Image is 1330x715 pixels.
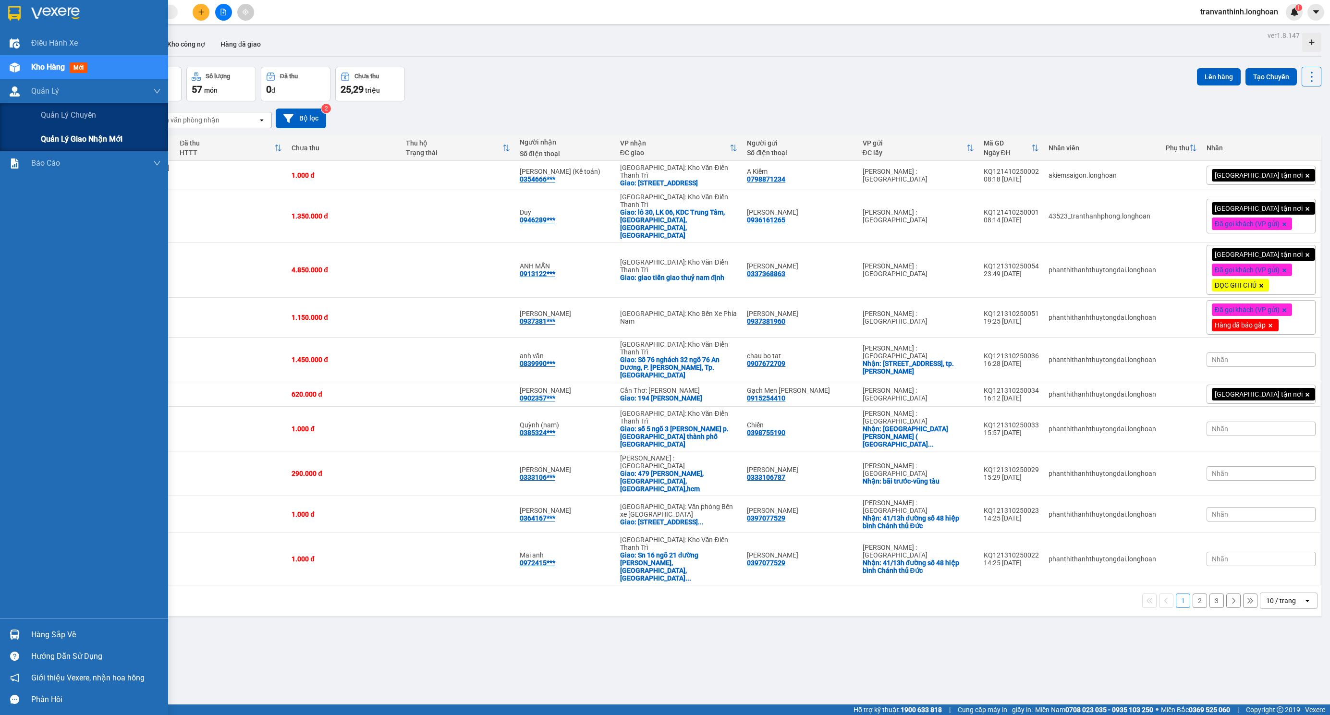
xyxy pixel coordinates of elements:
div: phanthithanhthuytongdai.longhoan [1049,390,1156,398]
span: Nhãn [1212,356,1228,364]
div: Nhãn [1207,144,1316,152]
svg: open [258,116,266,124]
div: 15:57 [DATE] [984,429,1039,436]
div: KQ121310250036 [984,352,1039,360]
img: logo-vxr [8,6,21,21]
span: Nhãn [1212,425,1228,433]
span: Quản lý giao nhận mới [41,133,122,145]
div: [PERSON_NAME] : [GEOGRAPHIC_DATA] [863,262,974,278]
div: ANH MẪN [520,262,610,270]
th: Toggle SortBy [615,135,743,161]
div: 43523_tranthanhphong.longhoan [1049,212,1156,220]
div: Người gửi [747,139,853,147]
div: 0937381960 [747,317,785,325]
div: 290.000 đ [292,470,396,477]
th: Toggle SortBy [979,135,1044,161]
span: caret-down [1312,8,1320,16]
div: Chọn văn phòng nhận [153,115,220,125]
sup: 1 [1295,4,1302,11]
div: Kim Trang [520,507,610,514]
div: Số lượng [206,73,230,80]
div: Duy [520,208,610,216]
span: ... [928,440,934,448]
span: question-circle [10,652,19,661]
div: Số điện thoại [520,150,610,158]
div: [PERSON_NAME] : [GEOGRAPHIC_DATA] [863,310,974,325]
div: [PERSON_NAME] : [GEOGRAPHIC_DATA] [863,208,974,224]
span: | [949,704,951,715]
span: Đã gọi khách (VP gửi) [1215,266,1280,274]
div: chau bo tat [747,352,853,360]
div: akiemsaigon.longhoan [1049,171,1156,179]
div: 1.150.000 đ [292,314,396,321]
div: 08:18 [DATE] [984,175,1039,183]
div: VP gửi [863,139,966,147]
button: 3 [1209,594,1224,608]
div: Thu hộ [406,139,502,147]
span: mới [70,62,87,73]
sup: 2 [321,104,331,113]
div: Ngày ĐH [984,149,1031,157]
div: KQ121310250054 [984,262,1039,270]
div: Nhân viên [1049,144,1156,152]
th: Toggle SortBy [175,135,287,161]
div: 0936161265 [747,216,785,224]
span: ... [685,574,691,582]
span: Quản Lý [31,85,59,97]
button: 2 [1193,594,1207,608]
div: Giao: giao tiến giao thuỷ nam định [620,274,738,281]
div: KQ121410250002 [984,168,1039,175]
div: Nhận: 29 đường Ngô Quang Huy phường Thảo Điền Q2 ( TP Thủ Đức) gần hồ bơi Thảo Điền và phia tay p... [863,425,974,448]
div: Đã thu [280,73,298,80]
div: 0397077529 [747,514,785,522]
div: [PERSON_NAME] : [GEOGRAPHIC_DATA] [620,454,738,470]
div: Quỳnh (nam) [520,421,610,429]
div: ANH PHƯƠNG [747,262,853,270]
div: Cần Thơ: [PERSON_NAME] [620,387,738,394]
div: Giao: 194 NGUYỄN TẤT THÀNH LÝ VĂN LÂM CÀ MAU [620,394,738,402]
strong: 0708 023 035 - 0935 103 250 [1065,706,1153,714]
div: 14:25 [DATE] [984,559,1039,567]
span: file-add [220,9,227,15]
div: 08:14 [DATE] [984,216,1039,224]
div: 0397077529 [747,559,785,567]
div: Trạng thái [406,149,502,157]
div: Nhận: Số 80 đường HT44 , Hiệp Thành, quận 12, tp. Hồ Chí Minh [863,360,974,375]
div: [GEOGRAPHIC_DATA]: Kho Văn Điển Thanh Trì [620,164,738,179]
div: 1.000 đ [292,510,396,518]
div: Giao: Số 76 nghách 32 ngõ 76 An Dương, P. Hồng Hà, Tp. Hà Nội [620,356,738,379]
div: Chưa thu [354,73,379,80]
div: 0398755190 [747,429,785,436]
div: KQ121310250051 [984,310,1039,317]
div: ĐC lấy [863,149,966,157]
span: 57 [192,84,202,95]
span: đ [271,86,275,94]
button: Hàng đã giao [213,33,268,56]
div: Phản hồi [31,692,161,707]
div: Tạo kho hàng mới [1302,33,1321,52]
span: Báo cáo [31,157,60,169]
div: 10 / trang [1266,596,1296,606]
img: icon-new-feature [1290,8,1299,16]
button: Kho công nợ [159,33,213,56]
span: [GEOGRAPHIC_DATA] tận nơi [1215,390,1303,399]
span: down [153,159,161,167]
div: 0915254410 [747,394,785,402]
div: [GEOGRAPHIC_DATA]: Kho Văn Điển Thanh Trì [620,340,738,356]
div: KQ121310250034 [984,387,1039,394]
th: Toggle SortBy [858,135,979,161]
button: file-add [215,4,232,21]
div: [PERSON_NAME] : [GEOGRAPHIC_DATA] [863,544,974,559]
div: 4.850.000 đ [292,266,396,274]
button: aim [237,4,254,21]
div: KQ121310250023 [984,507,1039,514]
div: anh văn [520,352,610,360]
div: KQ121410250001 [984,208,1039,216]
div: 1.450.000 đ [292,356,396,364]
div: [PERSON_NAME] : [GEOGRAPHIC_DATA] [863,499,974,514]
span: [GEOGRAPHIC_DATA] tận nơi [1215,250,1303,259]
span: Đã gọi khách (VP gửi) [1215,305,1280,314]
div: 0907672709 [747,360,785,367]
div: Chưa thu [292,144,396,152]
div: [GEOGRAPHIC_DATA]: Văn phòng Bến xe [GEOGRAPHIC_DATA] [620,503,738,518]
